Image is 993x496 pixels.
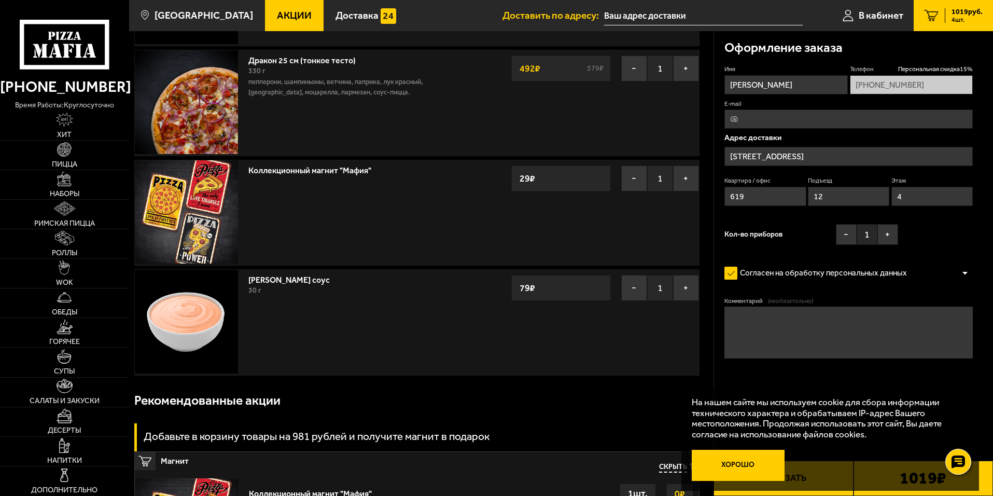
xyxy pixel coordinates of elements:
input: +7 ( [850,75,973,94]
span: Кол-во приборов [724,231,782,238]
button: − [621,275,647,301]
span: Дополнительно [31,487,97,494]
span: В кабинет [859,10,903,20]
span: 330 г [248,66,265,75]
span: Обеды [52,309,77,316]
button: − [621,166,647,191]
h3: Оформление заказа [724,42,843,54]
span: Горячее [49,338,80,346]
label: Подъезд [808,176,889,185]
span: 4 шт. [952,17,983,23]
p: На нашем сайте мы используем cookie для сбора информации технического характера и обрабатываем IP... [692,397,963,440]
input: Имя [724,75,847,94]
span: Десерты [48,427,81,434]
button: + [673,275,699,301]
a: Дракон 25 см (тонкое тесто) [248,52,366,65]
span: [GEOGRAPHIC_DATA] [155,10,253,20]
p: Адрес доставки [724,134,973,142]
span: Скрыть [659,463,687,473]
span: Напитки [47,457,82,464]
label: Согласен на обработку персональных данных [724,263,917,284]
strong: 492 ₽ [517,59,543,78]
span: Доставить по адресу: [502,10,604,20]
label: Имя [724,65,847,74]
span: Персональная скидка 15 % [898,65,973,74]
span: Пицца [52,161,77,168]
label: Телефон [850,65,973,74]
button: + [673,56,699,81]
span: (необязательно) [768,297,813,306]
p: пепперони, шампиньоны, ветчина, паприка, лук красный, [GEOGRAPHIC_DATA], моцарелла, пармезан, соу... [248,77,479,98]
span: Римская пицца [34,220,95,227]
input: @ [724,109,973,129]
span: Хит [57,131,72,139]
h3: Добавьте в корзину товары на 981 рублей и получите магнит в подарок [144,431,489,442]
a: Коллекционный магнит "Мафия" [248,162,382,175]
label: Квартира / офис [724,176,806,185]
span: Салаты и закуски [30,397,100,405]
strong: 29 ₽ [517,169,538,188]
span: WOK [56,279,73,286]
button: − [621,56,647,81]
button: Хорошо [692,450,785,481]
span: 30 г [248,286,261,295]
img: 15daf4d41897b9f0e9f617042186c801.svg [381,8,396,24]
span: 1 [857,224,877,245]
span: Магнит [161,452,499,465]
span: Акции [277,10,312,20]
button: − [836,224,857,245]
input: Ваш адрес доставки [604,6,803,25]
button: + [673,166,699,191]
button: + [877,224,898,245]
s: 579 ₽ [585,65,605,72]
span: Роллы [52,250,77,257]
span: 1 [647,166,673,191]
label: Комментарий [724,297,973,306]
span: Доставка [335,10,379,20]
span: Наборы [50,190,79,198]
span: Супы [54,368,75,375]
label: Этаж [891,176,973,185]
span: 1019 руб. [952,8,983,16]
button: Скрыть [659,463,694,473]
label: E-mail [724,100,973,108]
h3: Рекомендованные акции [134,394,281,407]
span: 1 [647,275,673,301]
span: 1 [647,56,673,81]
strong: 79 ₽ [517,278,538,298]
a: [PERSON_NAME] соус [248,272,340,285]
